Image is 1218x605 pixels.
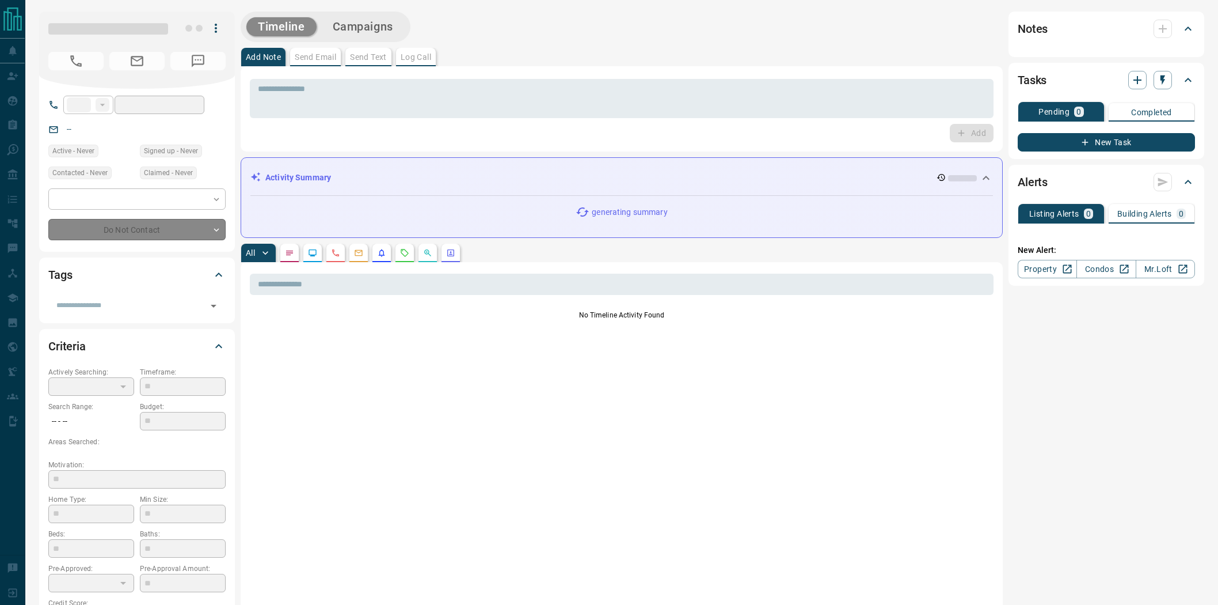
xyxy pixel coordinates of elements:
[331,248,340,258] svg: Calls
[48,564,134,574] p: Pre-Approved:
[48,261,226,289] div: Tags
[48,529,134,539] p: Beds:
[1018,66,1195,94] div: Tasks
[48,266,72,284] h2: Tags
[140,402,226,412] p: Budget:
[48,494,134,505] p: Home Type:
[423,248,432,258] svg: Opportunities
[246,17,317,36] button: Timeline
[52,145,94,157] span: Active - Never
[1131,108,1172,116] p: Completed
[1018,133,1195,152] button: New Task
[140,367,226,377] p: Timeframe:
[246,249,255,257] p: All
[1018,173,1048,191] h2: Alerts
[140,529,226,539] p: Baths:
[48,460,226,470] p: Motivation:
[592,206,667,218] p: generating summary
[1076,108,1081,116] p: 0
[48,337,86,356] h2: Criteria
[246,53,281,61] p: Add Note
[1179,210,1183,218] p: 0
[67,124,71,134] a: --
[1018,244,1195,256] p: New Alert:
[1136,260,1195,278] a: Mr.Loft
[446,248,455,258] svg: Agent Actions
[140,564,226,574] p: Pre-Approval Amount:
[1086,210,1091,218] p: 0
[250,167,993,188] div: Activity Summary
[285,248,294,258] svg: Notes
[48,437,226,447] p: Areas Searched:
[1076,260,1136,278] a: Condos
[1029,210,1079,218] p: Listing Alerts
[321,17,405,36] button: Campaigns
[48,402,134,412] p: Search Range:
[140,494,226,505] p: Min Size:
[144,145,198,157] span: Signed up - Never
[308,248,317,258] svg: Lead Browsing Activity
[1018,260,1077,278] a: Property
[1038,108,1069,116] p: Pending
[48,412,134,431] p: -- - --
[48,219,226,240] div: Do Not Contact
[1117,210,1172,218] p: Building Alerts
[52,167,108,179] span: Contacted - Never
[48,52,104,70] span: No Number
[1018,15,1195,43] div: Notes
[170,52,226,70] span: No Number
[265,172,331,184] p: Activity Summary
[250,310,994,320] p: No Timeline Activity Found
[48,367,134,377] p: Actively Searching:
[377,248,386,258] svg: Listing Alerts
[48,332,226,360] div: Criteria
[144,167,193,179] span: Claimed - Never
[205,298,222,314] button: Open
[1018,168,1195,196] div: Alerts
[1018,20,1048,38] h2: Notes
[1018,71,1046,89] h2: Tasks
[400,248,409,258] svg: Requests
[109,52,165,70] span: No Email
[354,248,363,258] svg: Emails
